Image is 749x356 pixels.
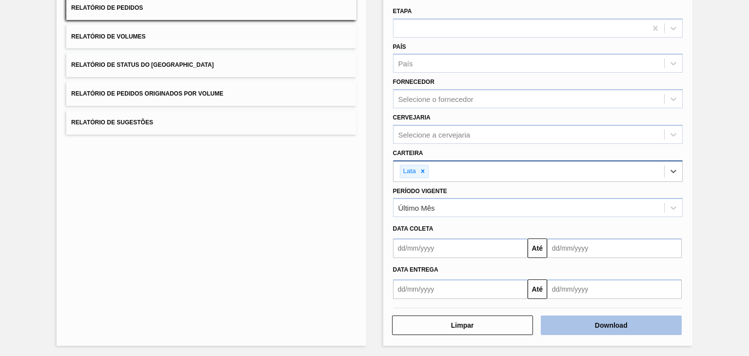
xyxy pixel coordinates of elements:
[393,8,412,15] label: Etapa
[393,238,528,258] input: dd/mm/yyyy
[66,82,356,106] button: Relatório de Pedidos Originados por Volume
[398,95,473,103] div: Selecione o fornecedor
[71,90,223,97] span: Relatório de Pedidos Originados por Volume
[547,279,682,299] input: dd/mm/yyyy
[66,25,356,49] button: Relatório de Volumes
[398,204,435,212] div: Último Mês
[71,4,143,11] span: Relatório de Pedidos
[66,53,356,77] button: Relatório de Status do [GEOGRAPHIC_DATA]
[393,43,406,50] label: País
[66,111,356,135] button: Relatório de Sugestões
[393,79,434,85] label: Fornecedor
[541,316,682,335] button: Download
[393,150,423,157] label: Carteira
[398,130,471,138] div: Selecione a cervejaria
[392,316,533,335] button: Limpar
[398,59,413,68] div: País
[393,279,528,299] input: dd/mm/yyyy
[528,238,547,258] button: Até
[71,33,145,40] span: Relatório de Volumes
[400,165,417,178] div: Lata
[393,114,431,121] label: Cervejaria
[71,61,214,68] span: Relatório de Status do [GEOGRAPHIC_DATA]
[393,225,434,232] span: Data coleta
[71,119,153,126] span: Relatório de Sugestões
[393,188,447,195] label: Período Vigente
[393,266,438,273] span: Data entrega
[547,238,682,258] input: dd/mm/yyyy
[528,279,547,299] button: Até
